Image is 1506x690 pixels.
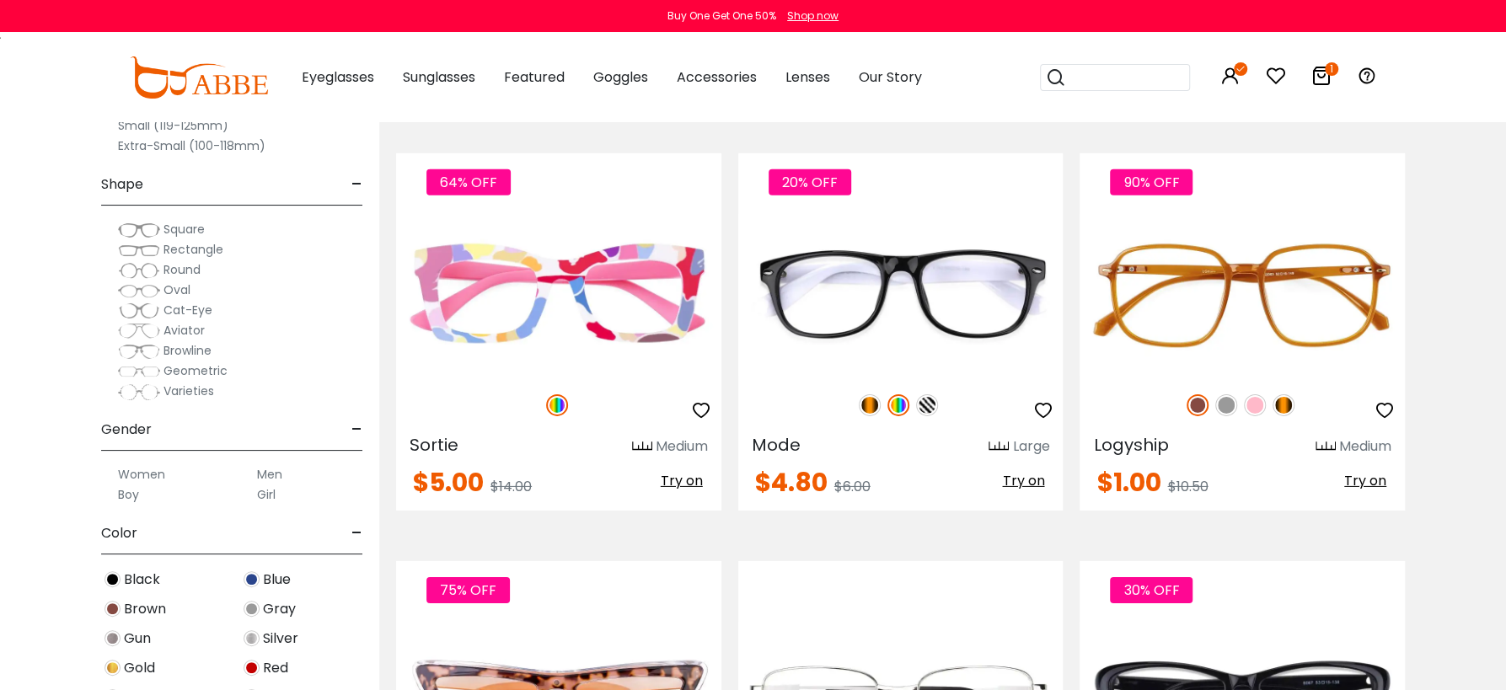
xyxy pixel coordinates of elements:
[244,571,260,587] img: Blue
[163,221,205,238] span: Square
[997,470,1049,492] button: Try on
[403,67,475,87] span: Sunglasses
[834,477,871,496] span: $6.00
[124,599,166,619] span: Brown
[163,281,190,298] span: Oval
[118,343,160,360] img: Browline.png
[244,601,260,617] img: Gray
[257,484,276,505] label: Girl
[1167,477,1208,496] span: $10.50
[163,261,201,278] span: Round
[105,630,121,646] img: Gun
[769,169,851,195] span: 20% OFF
[1002,471,1044,490] span: Try on
[351,409,362,450] span: -
[1244,394,1266,416] img: Pink
[1316,441,1336,453] img: size ruler
[738,214,1064,377] img: Multicolor Mode - Plastic ,Universal Bridge Fit
[1215,394,1237,416] img: Gray
[785,67,830,87] span: Lenses
[426,169,511,195] span: 64% OFF
[1311,69,1332,88] a: 1
[105,660,121,676] img: Gold
[101,164,143,205] span: Shape
[413,464,484,500] span: $5.00
[1339,436,1391,457] div: Medium
[163,362,228,379] span: Geometric
[263,628,298,649] span: Silver
[124,628,151,649] span: Gun
[244,630,260,646] img: Silver
[916,394,938,416] img: Pattern
[124,570,160,590] span: Black
[163,302,212,318] span: Cat-Eye
[163,342,212,359] span: Browline
[118,282,160,299] img: Oval.png
[302,67,374,87] span: Eyeglasses
[1344,471,1386,490] span: Try on
[118,262,160,279] img: Round.png
[632,441,652,453] img: size ruler
[1093,433,1168,457] span: Logyship
[661,471,703,490] span: Try on
[118,302,160,319] img: Cat-Eye.png
[163,322,205,339] span: Aviator
[130,56,268,99] img: abbeglasses.com
[426,577,510,603] span: 75% OFF
[263,658,288,678] span: Red
[1012,436,1049,457] div: Large
[989,441,1009,453] img: size ruler
[504,67,565,87] span: Featured
[101,409,152,450] span: Gender
[351,164,362,205] span: -
[257,464,282,484] label: Men
[1110,169,1192,195] span: 90% OFF
[351,513,362,554] span: -
[118,115,228,136] label: Small (119-125mm)
[118,136,265,156] label: Extra-Small (100-118mm)
[118,383,160,401] img: Varieties.png
[163,382,214,399] span: Varieties
[755,464,828,500] span: $4.80
[263,599,296,619] span: Gray
[118,484,139,505] label: Boy
[859,394,881,416] img: Tortoise
[1080,214,1405,377] img: Brown Logyship - Plastic ,Universal Bridge Fit
[105,571,121,587] img: Black
[859,67,922,87] span: Our Story
[101,513,137,554] span: Color
[263,570,291,590] span: Blue
[546,394,568,416] img: Multicolor
[677,67,757,87] span: Accessories
[396,214,721,377] img: Multicolor Sortie - Plastic ,Universal Bridge Fit
[124,658,155,678] span: Gold
[118,464,165,484] label: Women
[656,470,708,492] button: Try on
[1187,394,1209,416] img: Brown
[667,8,776,24] div: Buy One Get One 50%
[1339,470,1391,492] button: Try on
[593,67,648,87] span: Goggles
[752,433,801,457] span: Mode
[779,8,839,23] a: Shop now
[1110,577,1192,603] span: 30% OFF
[410,433,458,457] span: Sortie
[1273,394,1294,416] img: Tortoise
[118,222,160,238] img: Square.png
[887,394,909,416] img: Multicolor
[118,363,160,380] img: Geometric.png
[787,8,839,24] div: Shop now
[1325,62,1338,76] i: 1
[118,242,160,259] img: Rectangle.png
[118,323,160,340] img: Aviator.png
[490,477,532,496] span: $14.00
[163,241,223,258] span: Rectangle
[244,660,260,676] img: Red
[1096,464,1160,500] span: $1.00
[656,436,708,457] div: Medium
[105,601,121,617] img: Brown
